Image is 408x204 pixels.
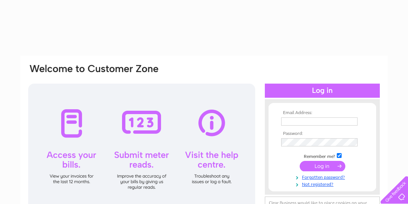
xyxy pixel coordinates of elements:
td: Remember me? [279,152,365,159]
input: Submit [300,161,345,171]
th: Email Address: [279,110,365,116]
a: Not registered? [281,180,365,187]
th: Password: [279,131,365,136]
a: Forgotten password? [281,173,365,180]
